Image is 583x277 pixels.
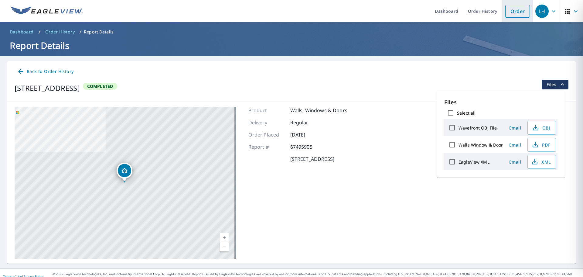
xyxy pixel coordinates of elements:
p: Product [248,107,285,114]
span: Order History [45,29,75,35]
span: Email [508,142,523,148]
p: Report # [248,143,285,151]
li: / [80,28,81,36]
span: Email [508,159,523,165]
a: Dashboard [7,27,36,37]
p: Walls, Windows & Doors [290,107,347,114]
label: EagleView XML [459,159,489,165]
p: [STREET_ADDRESS] [290,155,334,163]
span: Completed [84,83,117,89]
div: Dropped pin, building 1, Residential property, 3 Amistad Pl Santa Fe, NM 87508 [117,163,132,182]
span: Files [547,81,566,88]
p: Files [444,98,557,106]
a: Current Level 17, Zoom Out [220,242,229,251]
span: PDF [531,141,551,148]
a: Order [505,5,530,18]
span: OBJ [531,124,551,131]
span: XML [531,158,551,165]
a: Order History [43,27,77,37]
div: LH [535,5,549,18]
button: Email [506,140,525,150]
p: Delivery [248,119,285,126]
label: Wavefront OBJ File [459,125,497,131]
span: Dashboard [10,29,34,35]
p: Report Details [84,29,114,35]
button: Email [506,123,525,133]
p: 67495905 [290,143,327,151]
p: Regular [290,119,327,126]
button: OBJ [527,121,556,135]
p: Order Placed [248,131,285,138]
span: Email [508,125,523,131]
p: [DATE] [290,131,327,138]
div: [STREET_ADDRESS] [15,83,80,94]
h1: Report Details [7,39,576,52]
button: PDF [527,138,556,152]
button: Email [506,157,525,167]
li: / [39,28,40,36]
a: Back to Order History [15,66,76,77]
nav: breadcrumb [7,27,576,37]
a: Current Level 17, Zoom In [220,233,229,242]
img: EV Logo [11,7,83,16]
label: Walls Window & Door [459,142,503,148]
button: filesDropdownBtn-67495905 [541,80,568,89]
button: XML [527,155,556,169]
label: Select all [457,110,476,116]
span: Back to Order History [17,68,73,75]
